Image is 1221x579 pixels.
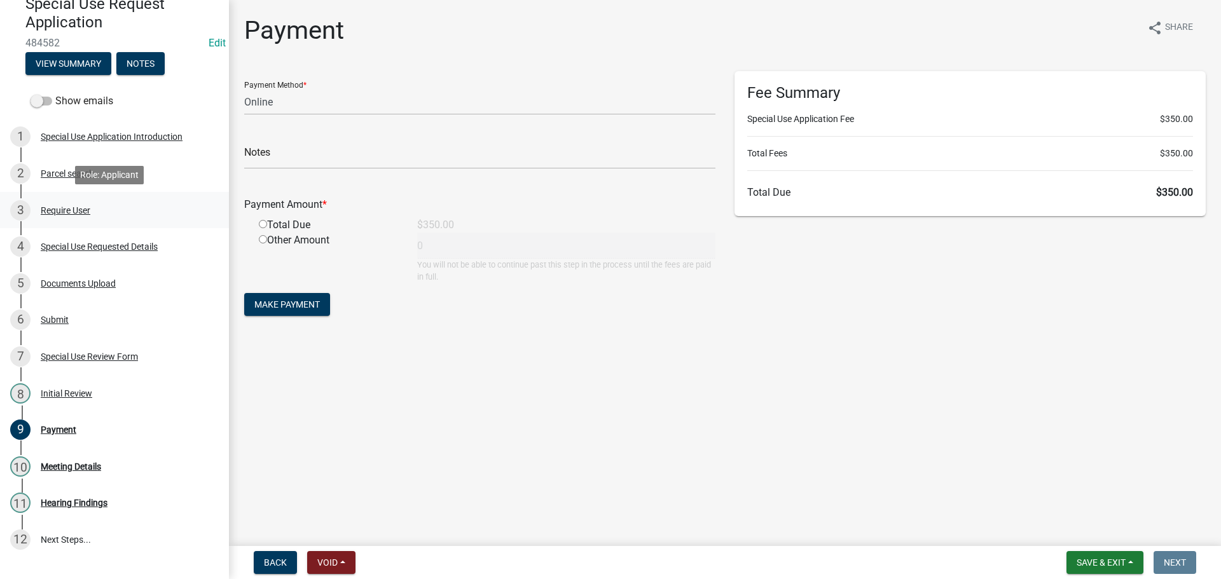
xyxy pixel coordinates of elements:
div: Payment [41,425,76,434]
div: 12 [10,529,31,550]
button: Notes [116,52,165,75]
div: 4 [10,236,31,257]
div: Require User [41,206,90,215]
span: Back [264,557,287,568]
button: shareShare [1137,15,1203,40]
h1: Payment [244,15,344,46]
div: Submit [41,315,69,324]
span: $350.00 [1160,147,1193,160]
wm-modal-confirm: Notes [116,59,165,69]
div: Parcel search [41,169,94,178]
div: 1 [10,126,31,147]
h6: Fee Summary [747,84,1193,102]
div: 6 [10,310,31,330]
button: View Summary [25,52,111,75]
i: share [1147,20,1162,36]
div: Hearing Findings [41,498,107,507]
span: Share [1165,20,1193,36]
div: 7 [10,346,31,367]
div: Payment Amount [235,197,725,212]
wm-modal-confirm: Summary [25,59,111,69]
div: 11 [10,493,31,513]
div: Special Use Application Introduction [41,132,183,141]
button: Next [1154,551,1196,574]
div: Documents Upload [41,279,116,288]
button: Save & Exit [1066,551,1143,574]
li: Total Fees [747,147,1193,160]
h6: Total Due [747,186,1193,198]
div: Role: Applicant [75,166,144,184]
div: 8 [10,383,31,404]
a: Edit [209,37,226,49]
div: Total Due [249,217,408,233]
button: Make Payment [244,293,330,316]
wm-modal-confirm: Edit Application Number [209,37,226,49]
label: Show emails [31,93,113,109]
div: 10 [10,456,31,477]
span: 484582 [25,37,203,49]
div: 2 [10,163,31,184]
button: Back [254,551,297,574]
div: Special Use Requested Details [41,242,158,251]
div: 3 [10,200,31,221]
span: Make Payment [254,299,320,310]
div: 5 [10,273,31,294]
div: Initial Review [41,389,92,398]
button: Void [307,551,355,574]
span: Void [317,557,338,568]
div: Meeting Details [41,462,101,471]
li: Special Use Application Fee [747,112,1193,126]
div: 9 [10,419,31,440]
span: $350.00 [1160,112,1193,126]
div: Special Use Review Form [41,352,138,361]
span: Save & Exit [1077,557,1126,568]
span: Next [1164,557,1186,568]
span: $350.00 [1156,186,1193,198]
div: Other Amount [249,233,408,283]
